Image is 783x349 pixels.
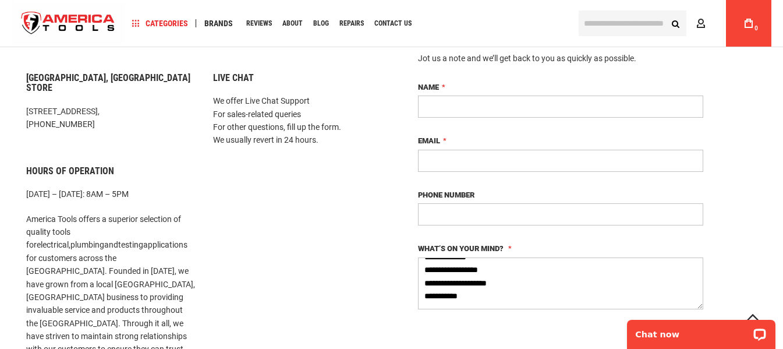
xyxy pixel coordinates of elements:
div: Jot us a note and we’ll get back to you as quickly as possible. [418,52,703,64]
span: Phone Number [418,191,474,199]
a: Brands [199,16,238,31]
h6: Live Chat [213,73,382,83]
span: About [282,20,303,27]
h6: [GEOGRAPHIC_DATA], [GEOGRAPHIC_DATA] Store [26,73,196,93]
h6: Hours of Operation [26,166,196,177]
a: About [277,16,308,31]
a: testing [118,240,143,249]
span: Brands [204,19,233,27]
a: Reviews [241,16,277,31]
a: Contact Us [369,16,417,31]
a: Blog [308,16,334,31]
a: store logo [12,2,125,45]
span: Reviews [246,20,272,27]
span: Name [418,83,439,91]
iframe: LiveChat chat widget [619,312,783,349]
span: Categories [132,19,188,27]
a: Repairs [334,16,369,31]
p: [STREET_ADDRESS], [PHONE_NUMBER] [26,105,196,131]
span: Contact Us [374,20,412,27]
p: [DATE] – [DATE]: 8AM – 5PM [26,188,196,200]
span: Repairs [339,20,364,27]
span: What’s on your mind? [418,244,504,253]
button: Search [664,12,686,34]
a: electrical [37,240,69,249]
span: Blog [313,20,329,27]
span: 0 [754,25,758,31]
img: America Tools [12,2,125,45]
span: Email [418,136,440,145]
p: We offer Live Chat Support For sales-related queries For other questions, fill up the form. We us... [213,94,382,147]
a: Categories [127,16,193,31]
a: plumbing [70,240,104,249]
